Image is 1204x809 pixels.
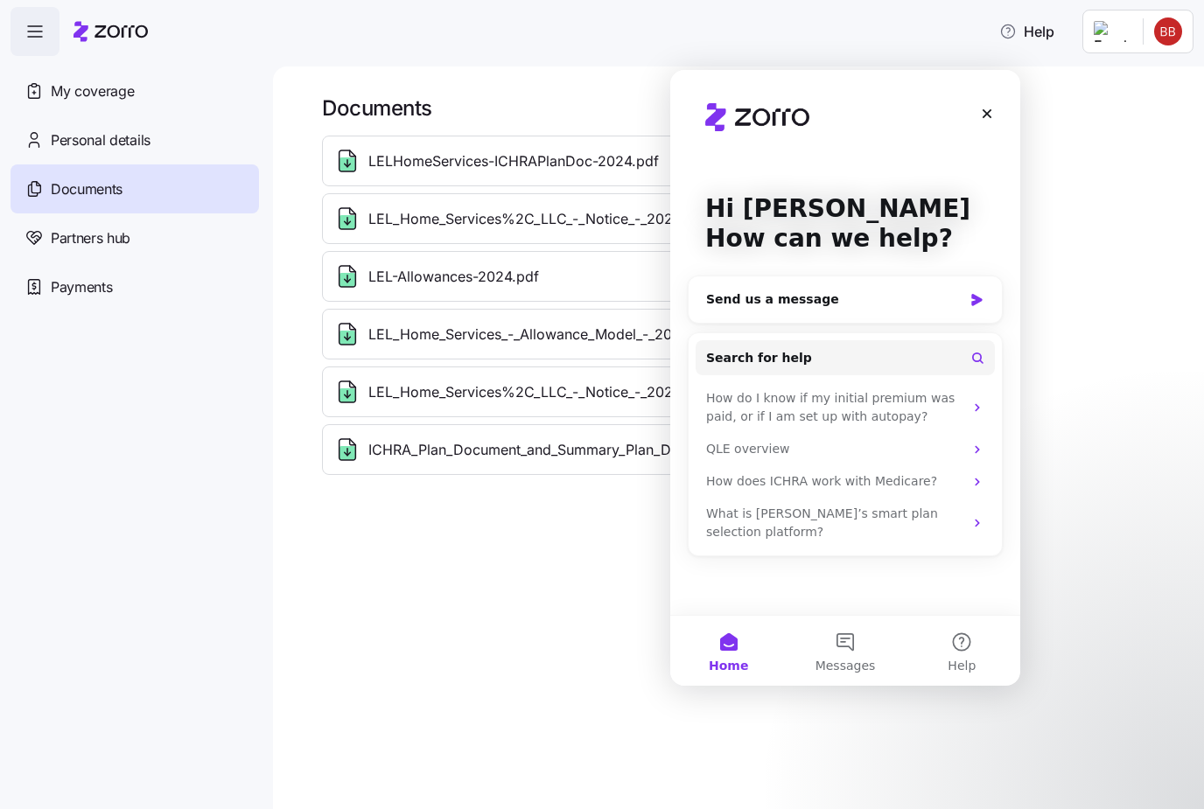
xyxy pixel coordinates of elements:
[999,21,1054,42] span: Help
[985,14,1068,49] button: Help
[51,178,122,200] span: Documents
[322,94,1179,122] h1: Documents
[368,324,692,345] span: LEL_Home_Services_-_Allowance_Model_-_2025.pdf
[10,213,259,262] a: Partners hub
[368,439,694,461] span: ICHRA_Plan_Document_and_Summary_Plan_Description_-_2026.pdf
[1094,21,1129,42] img: Employer logo
[10,66,259,115] a: My coverage
[51,129,150,151] span: Personal details
[670,70,1020,686] iframe: Intercom live chat
[368,208,691,230] span: LEL_Home_Services%2C_LLC_-_Notice_-_2025.pdf
[10,164,259,213] a: Documents
[51,80,134,102] span: My coverage
[10,115,259,164] a: Personal details
[368,266,539,288] span: LEL-Allowances-2024.pdf
[368,150,659,172] span: LELHomeServices-ICHRAPlanDoc-2024.pdf
[51,227,130,249] span: Partners hub
[10,262,259,311] a: Payments
[1154,17,1182,45] img: f5ebfcef32fa0adbb4940a66d692dbe2
[51,276,112,298] span: Payments
[368,381,691,403] span: LEL_Home_Services%2C_LLC_-_Notice_-_2026.pdf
